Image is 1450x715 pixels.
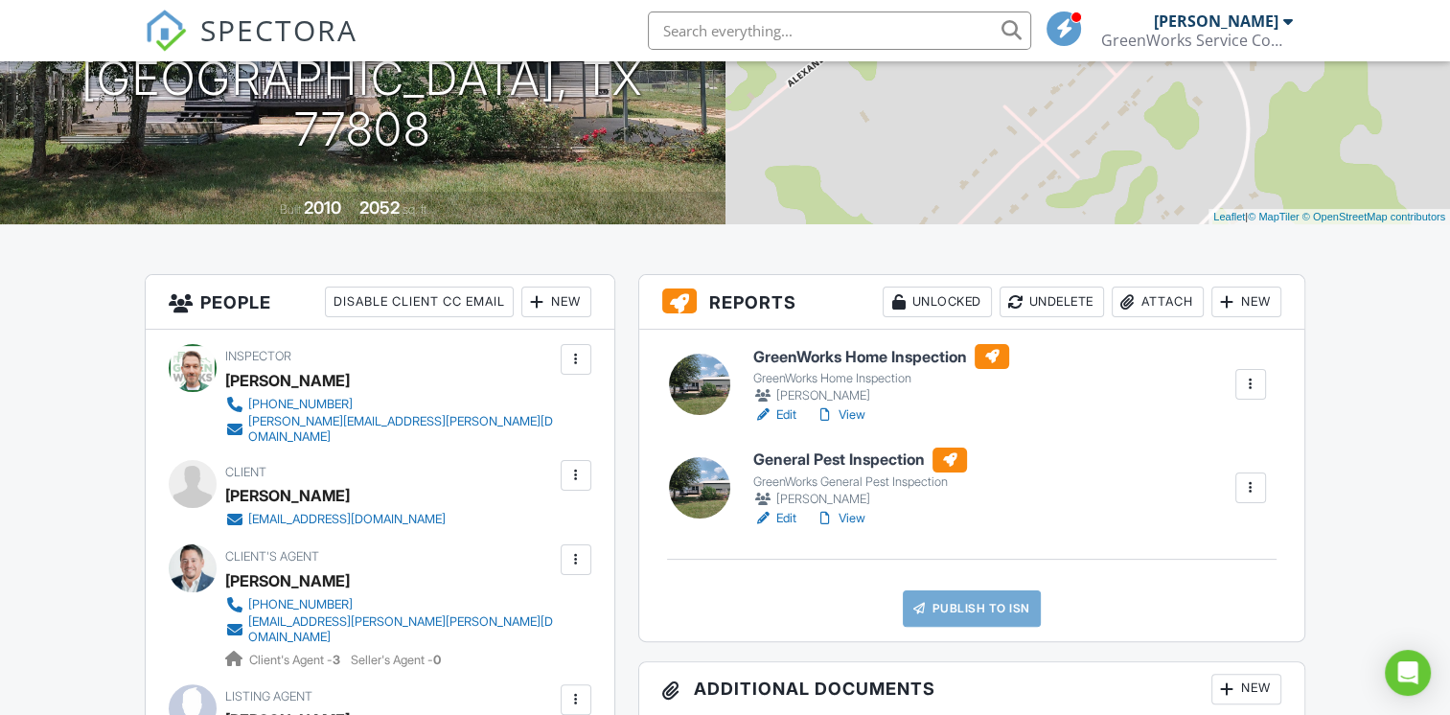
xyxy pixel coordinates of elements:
[325,287,514,317] div: Disable Client CC Email
[225,481,350,510] div: [PERSON_NAME]
[1302,211,1445,222] a: © OpenStreetMap contributors
[225,414,555,445] a: [PERSON_NAME][EMAIL_ADDRESS][PERSON_NAME][DOMAIN_NAME]
[1248,211,1300,222] a: © MapTiler
[248,397,353,412] div: [PHONE_NUMBER]
[248,414,555,445] div: [PERSON_NAME][EMAIL_ADDRESS][PERSON_NAME][DOMAIN_NAME]
[31,3,695,154] h1: [STREET_ADDRESS] [GEOGRAPHIC_DATA], TX 77808
[1112,287,1204,317] div: Attach
[1213,211,1245,222] a: Leaflet
[753,386,1009,405] div: [PERSON_NAME]
[1101,31,1293,50] div: GreenWorks Service Company
[648,12,1031,50] input: Search everything...
[816,405,865,425] a: View
[1000,287,1104,317] div: Undelete
[753,448,967,473] h6: General Pest Inspection
[816,509,865,528] a: View
[753,448,967,509] a: General Pest Inspection GreenWorks General Pest Inspection [PERSON_NAME]
[248,614,555,645] div: [EMAIL_ADDRESS][PERSON_NAME][PERSON_NAME][DOMAIN_NAME]
[753,490,967,509] div: [PERSON_NAME]
[403,202,429,217] span: sq. ft.
[753,509,796,528] a: Edit
[249,653,343,667] span: Client's Agent -
[1211,287,1281,317] div: New
[1211,674,1281,704] div: New
[248,597,353,612] div: [PHONE_NUMBER]
[1154,12,1278,31] div: [PERSON_NAME]
[304,197,341,218] div: 2010
[639,275,1304,330] h3: Reports
[521,287,591,317] div: New
[225,395,555,414] a: [PHONE_NUMBER]
[753,405,796,425] a: Edit
[225,366,350,395] div: [PERSON_NAME]
[753,371,1009,386] div: GreenWorks Home Inspection
[225,349,291,363] span: Inspector
[753,474,967,490] div: GreenWorks General Pest Inspection
[225,689,312,703] span: Listing Agent
[225,566,350,595] div: [PERSON_NAME]
[1208,209,1450,225] div: |
[225,614,555,645] a: [EMAIL_ADDRESS][PERSON_NAME][PERSON_NAME][DOMAIN_NAME]
[145,10,187,52] img: The Best Home Inspection Software - Spectora
[433,653,441,667] strong: 0
[146,275,613,330] h3: People
[225,549,319,564] span: Client's Agent
[225,465,266,479] span: Client
[280,202,301,217] span: Built
[225,510,446,529] a: [EMAIL_ADDRESS][DOMAIN_NAME]
[359,197,400,218] div: 2052
[333,653,340,667] strong: 3
[1385,650,1431,696] div: Open Intercom Messenger
[883,287,992,317] div: Unlocked
[753,344,1009,369] h6: GreenWorks Home Inspection
[200,10,357,50] span: SPECTORA
[225,595,555,614] a: [PHONE_NUMBER]
[753,344,1009,405] a: GreenWorks Home Inspection GreenWorks Home Inspection [PERSON_NAME]
[145,26,357,66] a: SPECTORA
[248,512,446,527] div: [EMAIL_ADDRESS][DOMAIN_NAME]
[351,653,441,667] span: Seller's Agent -
[903,590,1041,627] a: Publish to ISN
